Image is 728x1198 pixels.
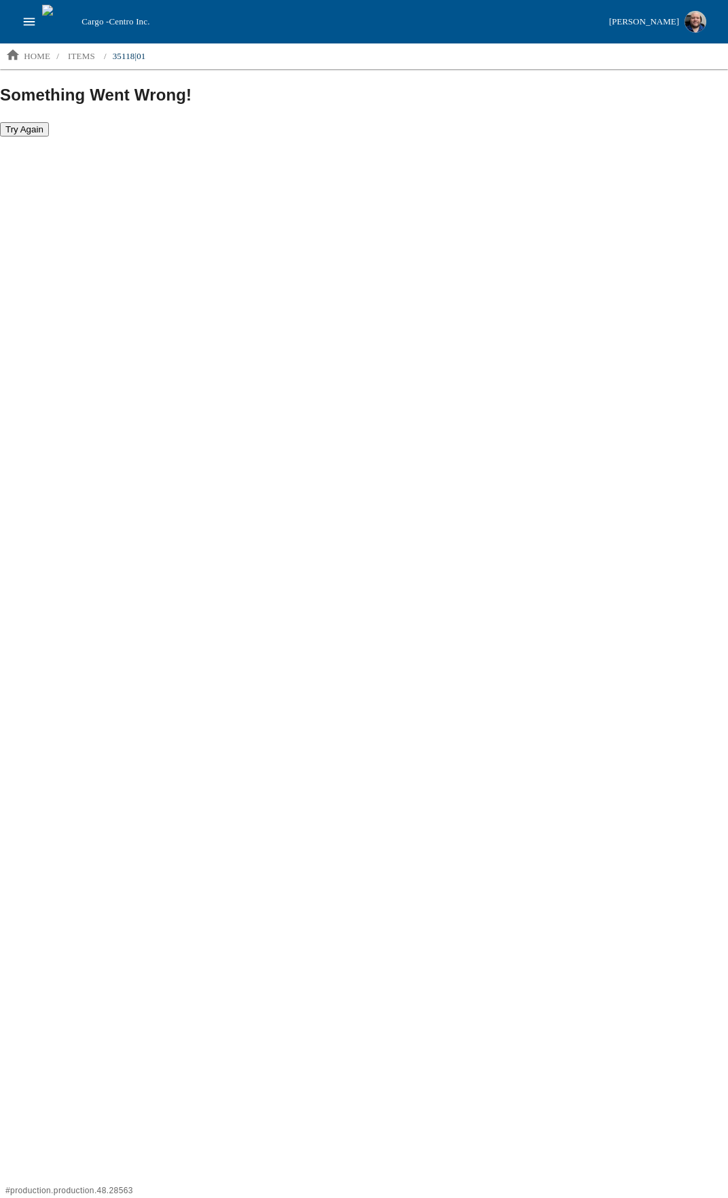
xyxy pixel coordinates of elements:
p: 35118|01 [113,50,146,63]
p: home [24,50,50,63]
div: Cargo - [76,15,603,29]
img: Profile image [685,11,706,33]
span: Centro Inc. [109,16,149,26]
li: / [104,50,107,63]
button: [PERSON_NAME] [604,7,712,37]
div: [PERSON_NAME] [609,14,679,30]
li: / [56,50,59,63]
a: 35118|01 [107,46,151,67]
a: items [60,46,103,67]
p: items [68,50,95,63]
img: cargo logo [42,5,76,39]
button: open drawer [16,9,42,35]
